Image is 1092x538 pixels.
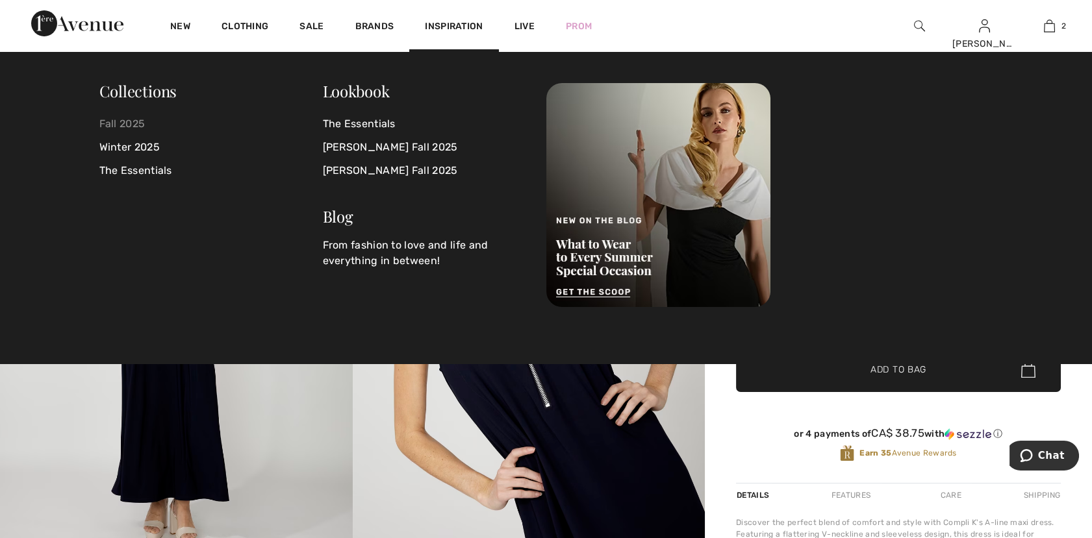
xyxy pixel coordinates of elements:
[1021,361,1035,378] img: Bag.svg
[859,447,956,459] span: Avenue Rewards
[514,19,535,33] a: Live
[871,426,924,439] span: CA$ 38.75
[323,112,531,136] a: The Essentials
[99,136,323,159] a: Winter 2025
[736,427,1061,440] div: or 4 payments of with
[736,427,1061,445] div: or 4 payments ofCA$ 38.75withSezzle Click to learn more about Sezzle
[99,80,177,101] span: Collections
[1017,18,1081,34] a: 2
[1009,441,1079,473] iframe: Opens a widget where you can chat to one of our agents
[566,19,592,33] a: Prom
[952,37,1016,51] div: [PERSON_NAME]
[736,347,1061,392] button: Add to Bag
[914,18,925,34] img: search the website
[859,448,891,458] strong: Earn 35
[222,21,268,34] a: Clothing
[979,19,990,32] a: Sign In
[355,21,394,34] a: Brands
[299,21,324,34] a: Sale
[1044,18,1055,34] img: My Bag
[99,159,323,182] a: The Essentials
[820,483,882,507] div: Features
[945,428,991,440] img: Sezzle
[99,112,323,136] a: Fall 2025
[31,10,123,36] img: 1ère Avenue
[323,238,531,269] p: From fashion to love and life and everything in between!
[170,21,190,34] a: New
[425,21,483,34] span: Inspiration
[979,18,990,34] img: My Info
[546,83,770,307] img: New on the Blog
[323,80,390,101] a: Lookbook
[323,206,353,226] a: Blog
[1061,20,1066,32] span: 2
[1021,483,1061,507] div: Shipping
[930,483,972,507] div: Care
[323,136,531,159] a: [PERSON_NAME] Fall 2025
[546,188,770,201] a: New on the Blog
[736,483,772,507] div: Details
[840,445,854,462] img: Avenue Rewards
[323,159,531,182] a: [PERSON_NAME] Fall 2025
[870,363,926,376] span: Add to Bag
